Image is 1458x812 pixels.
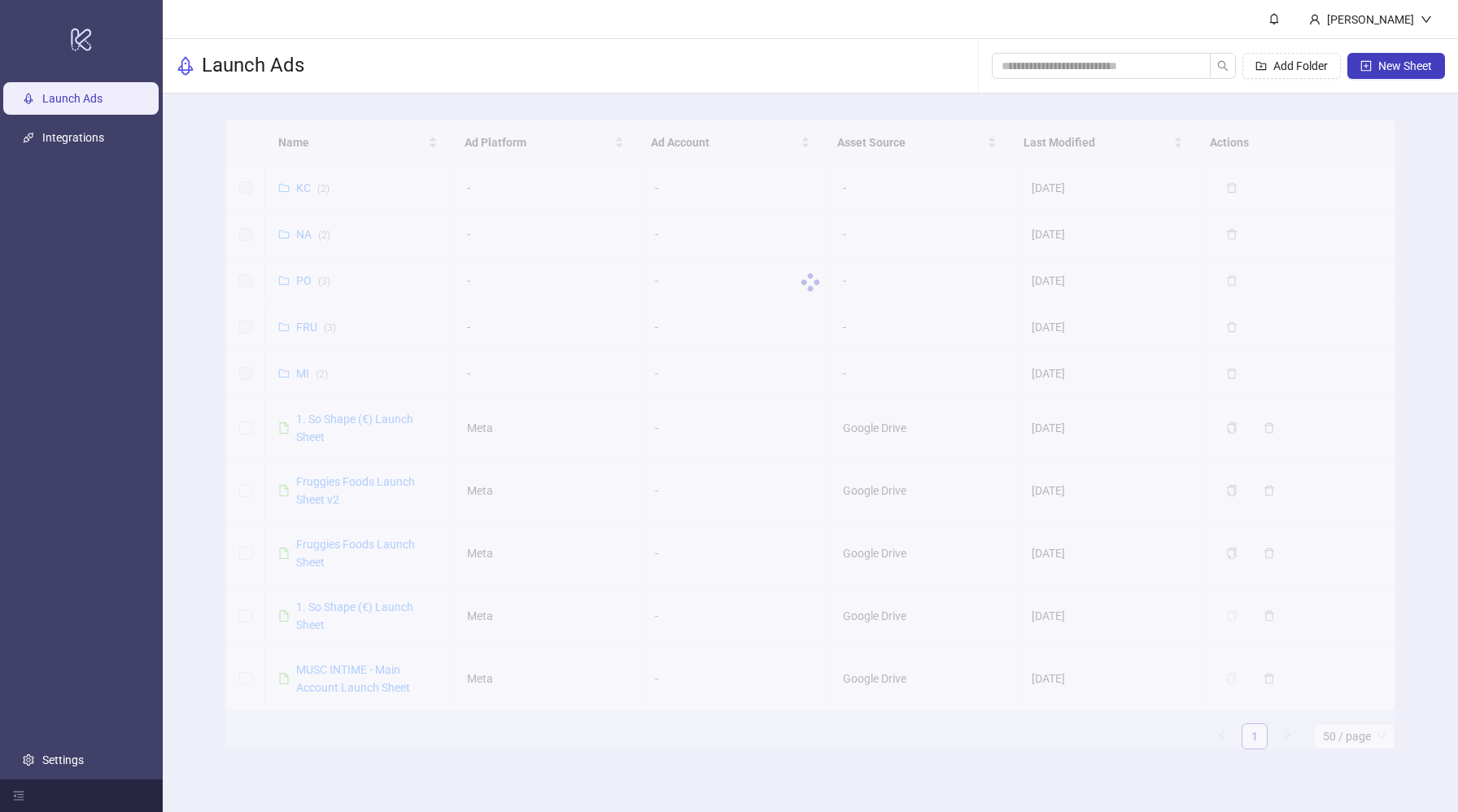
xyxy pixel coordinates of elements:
[42,131,104,144] a: Integrations
[202,53,304,79] h3: Launch Ads
[1378,59,1432,72] span: New Sheet
[1268,13,1280,24] span: bell
[1421,14,1432,25] span: down
[1273,59,1328,72] span: Add Folder
[13,790,24,801] span: menu-fold
[1347,53,1445,79] button: New Sheet
[1242,53,1341,79] button: Add Folder
[176,56,195,76] span: rocket
[1309,14,1320,25] span: user
[1320,11,1421,28] div: [PERSON_NAME]
[42,753,84,766] a: Settings
[1255,60,1267,72] span: folder-add
[42,92,103,105] a: Launch Ads
[1217,60,1229,72] span: search
[1360,60,1372,72] span: plus-square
